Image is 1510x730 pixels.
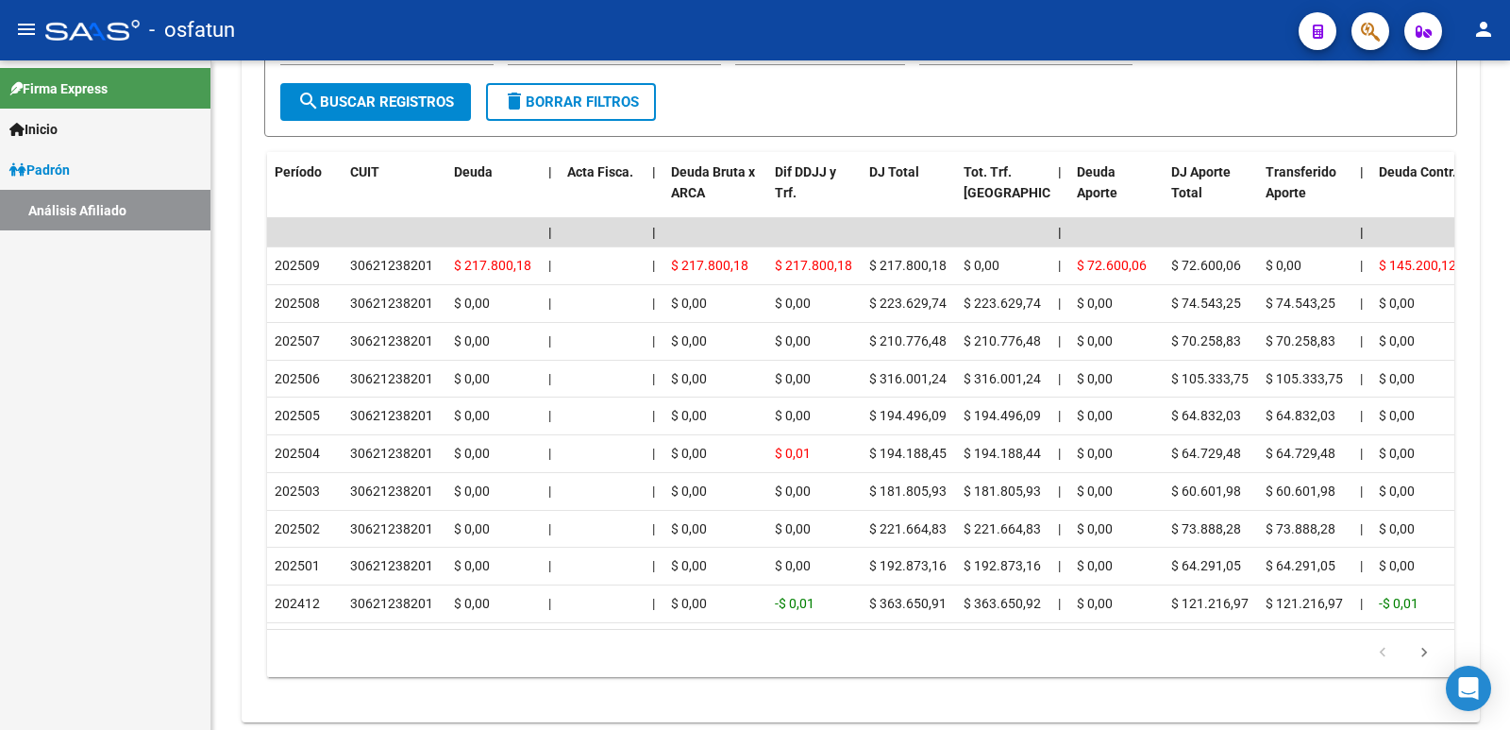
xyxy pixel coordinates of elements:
[454,408,490,423] span: $ 0,00
[548,408,551,423] span: |
[275,164,322,179] span: Período
[1379,484,1415,499] span: $ 0,00
[1379,296,1415,311] span: $ 0,00
[541,152,560,235] datatable-header-cell: |
[9,119,58,140] span: Inicio
[1266,521,1335,536] span: $ 73.888,28
[1058,558,1061,573] span: |
[275,371,320,386] span: 202506
[964,596,1041,611] span: $ 363.650,92
[1360,446,1363,461] span: |
[1171,558,1241,573] span: $ 64.291,05
[1379,371,1415,386] span: $ 0,00
[548,164,552,179] span: |
[567,164,633,179] span: Acta Fisca.
[775,521,811,536] span: $ 0,00
[1164,152,1258,235] datatable-header-cell: DJ Aporte Total
[1266,446,1335,461] span: $ 64.729,48
[1360,558,1363,573] span: |
[964,558,1041,573] span: $ 192.873,16
[350,443,433,465] div: 30621238201
[1058,446,1061,461] span: |
[775,258,852,273] span: $ 217.800,18
[1077,333,1113,348] span: $ 0,00
[560,152,645,235] datatable-header-cell: Acta Fisca.
[1379,558,1415,573] span: $ 0,00
[1058,596,1061,611] span: |
[1058,408,1061,423] span: |
[454,296,490,311] span: $ 0,00
[964,521,1041,536] span: $ 221.664,83
[1258,152,1352,235] datatable-header-cell: Transferido Aporte
[350,405,433,427] div: 30621238201
[350,331,433,352] div: 30621238201
[1171,446,1241,461] span: $ 64.729,48
[1360,596,1363,611] span: |
[1266,484,1335,499] span: $ 60.601,98
[454,258,531,273] span: $ 217.800,18
[775,333,811,348] span: $ 0,00
[775,296,811,311] span: $ 0,00
[1069,152,1164,235] datatable-header-cell: Deuda Aporte
[671,446,707,461] span: $ 0,00
[1446,666,1491,711] div: Open Intercom Messenger
[548,521,551,536] span: |
[1360,258,1363,273] span: |
[297,90,320,112] mat-icon: search
[1077,446,1113,461] span: $ 0,00
[652,408,655,423] span: |
[1360,484,1363,499] span: |
[671,558,707,573] span: $ 0,00
[1360,371,1363,386] span: |
[1379,164,1456,179] span: Deuda Contr.
[869,164,919,179] span: DJ Total
[1058,484,1061,499] span: |
[1058,521,1061,536] span: |
[1379,521,1415,536] span: $ 0,00
[1379,333,1415,348] span: $ 0,00
[869,333,947,348] span: $ 210.776,48
[869,484,947,499] span: $ 181.805,93
[1077,408,1113,423] span: $ 0,00
[548,333,551,348] span: |
[1171,484,1241,499] span: $ 60.601,98
[1077,596,1113,611] span: $ 0,00
[671,521,707,536] span: $ 0,00
[1266,164,1336,201] span: Transferido Aporte
[869,446,947,461] span: $ 194.188,45
[1171,164,1231,201] span: DJ Aporte Total
[1360,296,1363,311] span: |
[869,521,947,536] span: $ 221.664,83
[671,333,707,348] span: $ 0,00
[1171,258,1241,273] span: $ 72.600,06
[548,446,551,461] span: |
[1077,296,1113,311] span: $ 0,00
[964,371,1041,386] span: $ 316.001,24
[1472,18,1495,41] mat-icon: person
[1266,408,1335,423] span: $ 64.832,03
[964,446,1041,461] span: $ 194.188,44
[297,93,454,110] span: Buscar Registros
[548,258,551,273] span: |
[275,333,320,348] span: 202507
[1077,258,1147,273] span: $ 72.600,06
[869,296,947,311] span: $ 223.629,74
[671,371,707,386] span: $ 0,00
[1379,596,1418,611] span: -$ 0,01
[869,371,947,386] span: $ 316.001,24
[548,296,551,311] span: |
[775,408,811,423] span: $ 0,00
[869,258,947,273] span: $ 217.800,18
[1058,333,1061,348] span: |
[1266,333,1335,348] span: $ 70.258,83
[775,558,811,573] span: $ 0,00
[775,164,836,201] span: Dif DDJJ y Trf.
[350,593,433,615] div: 30621238201
[1352,152,1371,235] datatable-header-cell: |
[671,596,707,611] span: $ 0,00
[1360,225,1364,240] span: |
[454,521,490,536] span: $ 0,00
[15,18,38,41] mat-icon: menu
[1266,258,1301,273] span: $ 0,00
[1266,296,1335,311] span: $ 74.543,25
